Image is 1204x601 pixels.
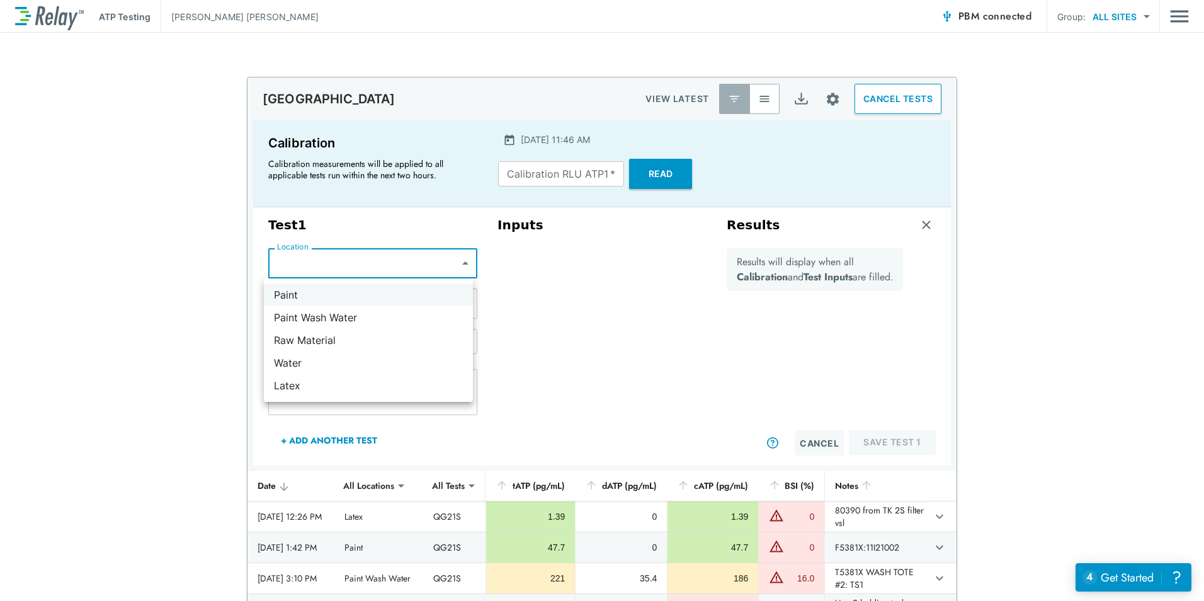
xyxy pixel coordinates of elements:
[264,374,473,397] li: Latex
[264,283,473,306] li: Paint
[1076,563,1191,592] iframe: Resource center
[264,329,473,352] li: Raw Material
[264,306,473,329] li: Paint Wash Water
[264,352,473,374] li: Water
